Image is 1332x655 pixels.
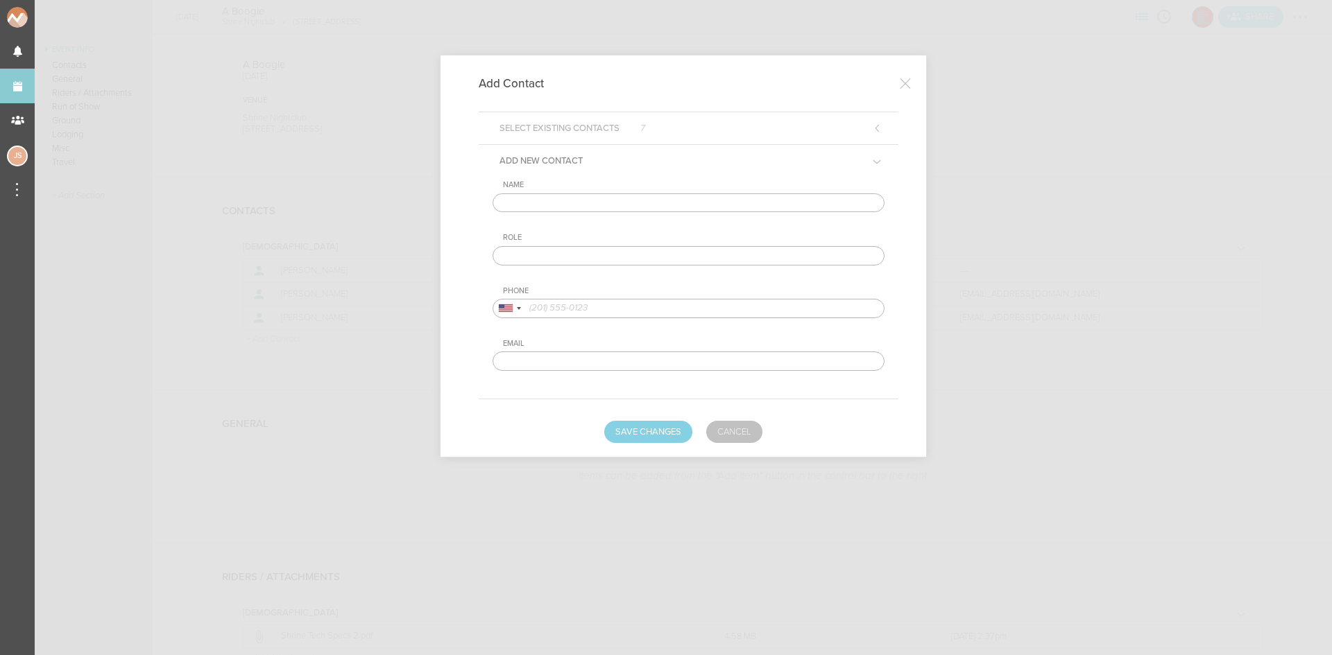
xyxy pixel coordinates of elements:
[503,180,885,190] div: Name
[604,421,692,443] button: Save Changes
[493,299,525,317] div: United States: +1
[503,233,885,243] div: Role
[640,124,645,133] span: 7
[706,421,762,443] a: Cancel
[503,286,885,296] div: Phone
[493,299,885,318] input: (201) 555-0123
[489,145,593,177] h5: Add New Contact
[7,7,85,28] img: NOMAD
[479,76,565,91] h4: Add Contact
[7,146,28,166] div: Jessica Smith
[503,339,885,349] div: Email
[489,112,656,144] h5: Select Existing Contacts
